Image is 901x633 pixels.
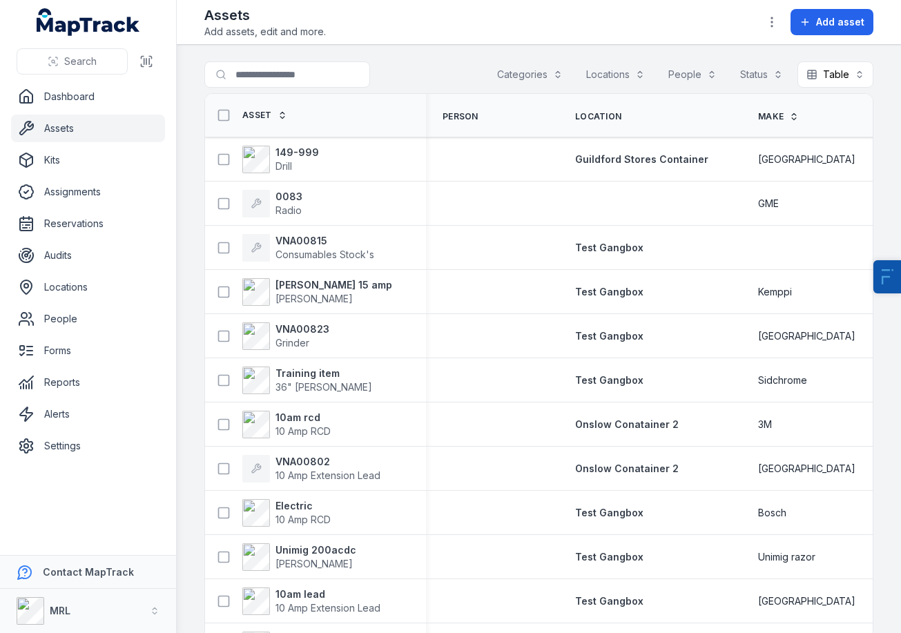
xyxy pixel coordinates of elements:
div: Send us a message [28,197,231,212]
span: Asset [242,110,272,121]
span: Home [53,465,84,475]
strong: [PERSON_NAME] 15 amp [275,278,392,292]
strong: VNA00823 [275,322,329,336]
a: Dashboard [11,83,165,110]
a: Forms [11,337,165,364]
p: Welcome to MapTrack [28,121,249,168]
button: People [659,61,726,88]
span: Test Gangbox [575,595,643,607]
a: Test Gangbox [575,373,643,387]
strong: Electric [275,499,331,513]
span: Drill [275,160,292,172]
div: Close [238,22,262,47]
a: Unimig 200acdc[PERSON_NAME] [242,543,356,571]
span: Test Gangbox [575,286,643,298]
span: 36" [PERSON_NAME] [275,381,372,393]
a: 0083Radio [242,190,302,217]
span: [PERSON_NAME] [275,558,353,569]
button: Messages [138,431,276,486]
a: 10am rcd10 Amp RCD [242,411,331,438]
a: Settings [11,432,165,460]
span: Sidchrome [758,373,807,387]
span: Test Gangbox [575,330,643,342]
span: Guildford Stores Container [575,153,708,165]
a: Electric10 Amp RCD [242,499,331,527]
span: 10 Amp RCD [275,425,331,437]
a: Asset [242,110,287,121]
a: Assignments [11,178,165,206]
a: Alerts [11,400,165,428]
span: 10 Amp Extension Lead [275,469,380,481]
span: Test Gangbox [575,242,643,253]
span: Add assets, edit and more. [204,25,326,39]
a: Test Gangbox [575,550,643,564]
a: Test Gangbox [575,241,643,255]
span: Onslow Conatainer 2 [575,462,679,474]
span: Consumables Stock's [275,249,374,260]
h2: Assets [204,6,326,25]
a: Kits [11,146,165,174]
span: Test Gangbox [575,507,643,518]
a: Audits [11,242,165,269]
strong: Training item [275,367,372,380]
strong: 149-999 [275,146,319,159]
strong: 10am lead [275,587,380,601]
a: Onslow Conatainer 2 [575,418,679,431]
span: Radio [275,204,302,216]
a: Guildford Stores Container [575,153,708,166]
span: Onslow Conatainer 2 [575,418,679,430]
a: Make [758,111,799,122]
span: [GEOGRAPHIC_DATA] [758,329,855,343]
a: Test Gangbox [575,506,643,520]
a: Test Gangbox [575,594,643,608]
button: Add asset [791,9,873,35]
span: 10 Amp RCD [275,514,331,525]
span: [PERSON_NAME] [275,293,353,304]
span: Search [64,55,97,68]
span: Grinder [275,337,309,349]
span: Add asset [816,15,864,29]
a: MapTrack [37,8,140,36]
strong: Contact MapTrack [43,566,134,578]
span: Messages [184,465,231,475]
span: 3M [758,418,772,431]
button: Categories [488,61,572,88]
a: VNA0080210 Amp Extension Lead [242,455,380,483]
button: Status [731,61,792,88]
div: Send us a message [14,186,262,224]
a: Onslow Conatainer 2 [575,462,679,476]
strong: VNA00815 [275,234,374,248]
span: Unimig razor [758,550,815,564]
span: [GEOGRAPHIC_DATA] [758,462,855,476]
a: Reports [11,369,165,396]
a: Locations [11,273,165,301]
a: VNA00815Consumables Stock's [242,234,374,262]
strong: Unimig 200acdc [275,543,356,557]
span: Bosch [758,506,786,520]
a: Training item36" [PERSON_NAME] [242,367,372,394]
span: Location [575,111,621,122]
span: Test Gangbox [575,551,643,563]
span: [GEOGRAPHIC_DATA] [758,594,855,608]
span: [GEOGRAPHIC_DATA] [758,153,855,166]
strong: 0083 [275,190,302,204]
a: 149-999Drill [242,146,319,173]
a: [PERSON_NAME] 15 amp[PERSON_NAME] [242,278,392,306]
button: Search [17,48,128,75]
button: Table [797,61,873,88]
a: Assets [11,115,165,142]
strong: MRL [50,605,70,616]
a: People [11,305,165,333]
strong: VNA00802 [275,455,380,469]
span: Person [443,111,478,122]
span: GME [758,197,779,211]
button: Locations [577,61,654,88]
span: Test Gangbox [575,374,643,386]
a: Test Gangbox [575,285,643,299]
a: Test Gangbox [575,329,643,343]
strong: 10am rcd [275,411,331,425]
span: 10 Amp Extension Lead [275,602,380,614]
p: G'Day 👋 [28,98,249,121]
span: Kemppi [758,285,792,299]
a: VNA00823Grinder [242,322,329,350]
